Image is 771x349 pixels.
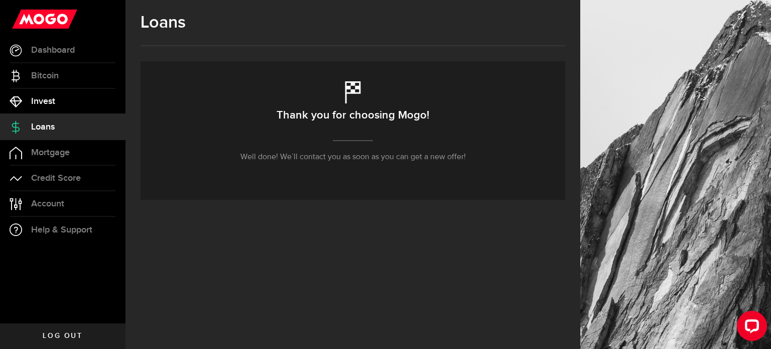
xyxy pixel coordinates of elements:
[31,46,75,55] span: Dashboard
[31,225,92,235] span: Help & Support
[141,13,565,33] h1: Loans
[31,199,64,208] span: Account
[31,174,81,183] span: Credit Score
[729,307,771,349] iframe: LiveChat chat widget
[240,151,466,163] p: Well done! We’ll contact you as soon as you can get a new offer!
[277,105,429,126] h2: Thank you for choosing Mogo!
[31,123,55,132] span: Loans
[43,332,82,339] span: Log out
[31,148,70,157] span: Mortgage
[31,71,59,80] span: Bitcoin
[31,97,55,106] span: Invest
